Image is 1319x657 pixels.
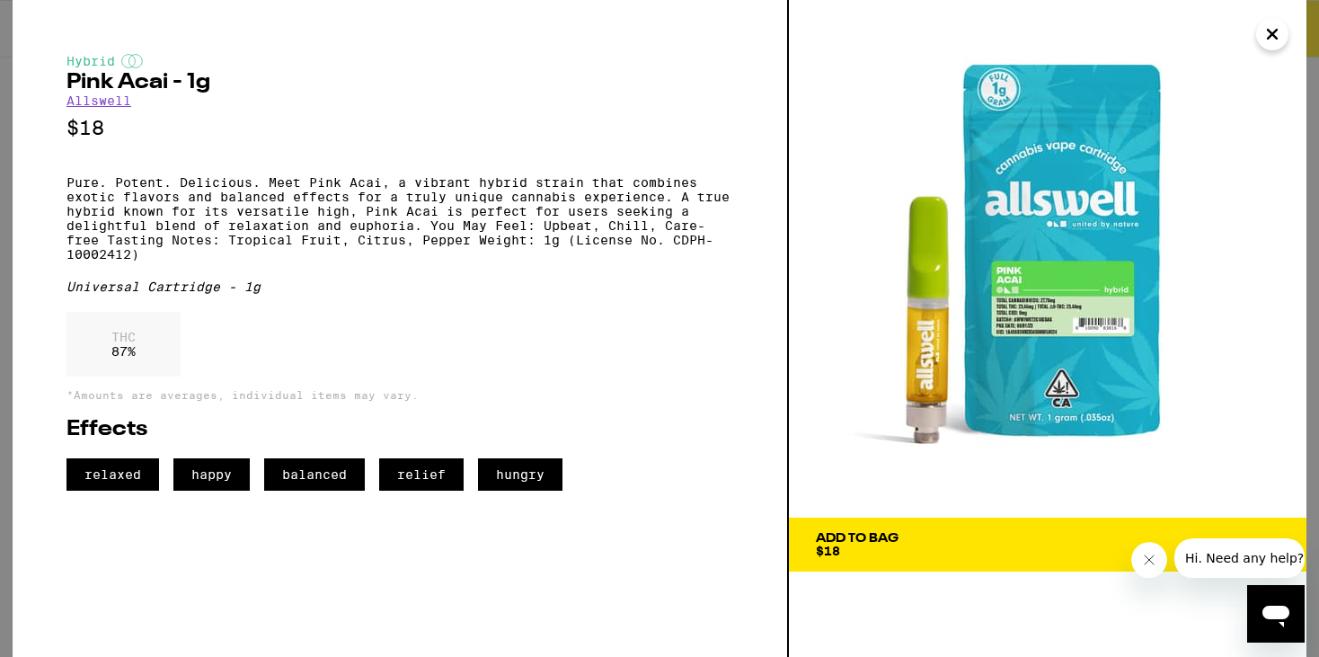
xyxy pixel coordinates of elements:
[66,389,733,401] p: *Amounts are averages, individual items may vary.
[66,54,733,68] div: Hybrid
[66,312,181,377] div: 87 %
[1131,542,1167,578] iframe: Close message
[66,175,733,262] p: Pure. Potent. Delicious. Meet Pink Acai, a vibrant hybrid strain that combines exotic flavors and...
[66,72,733,93] h2: Pink Acai - 1g
[121,54,143,68] img: hybridColor.svg
[478,458,562,491] span: hungry
[66,117,733,139] p: $18
[1174,538,1305,578] iframe: Message from company
[66,419,733,440] h2: Effects
[816,532,899,545] div: Add To Bag
[789,518,1306,572] button: Add To Bag$18
[1247,585,1305,643] iframe: Button to launch messaging window
[111,330,136,344] p: THC
[66,458,159,491] span: relaxed
[66,280,733,294] div: Universal Cartridge - 1g
[379,458,464,491] span: relief
[1256,18,1288,50] button: Close
[173,458,250,491] span: happy
[264,458,365,491] span: balanced
[816,544,840,558] span: $18
[66,93,131,108] a: Allswell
